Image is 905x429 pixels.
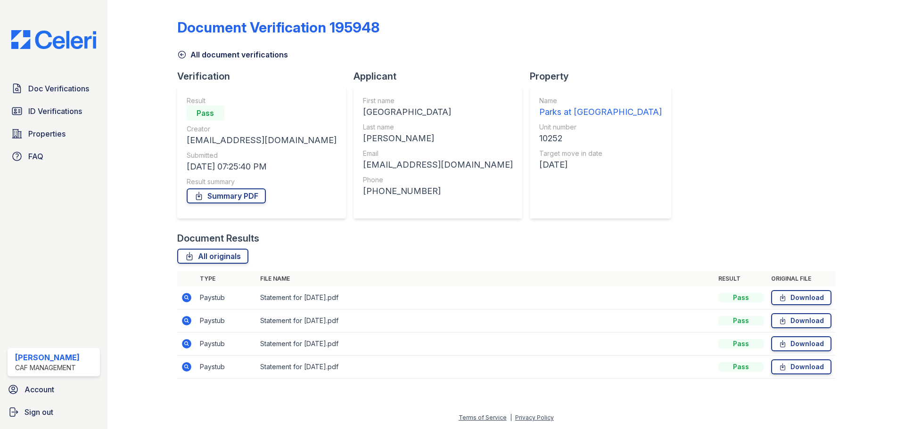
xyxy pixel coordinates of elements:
a: ID Verifications [8,102,100,121]
div: [PHONE_NUMBER] [363,185,513,198]
div: Target move in date [539,149,662,158]
div: Email [363,149,513,158]
th: Type [196,271,256,286]
div: Phone [363,175,513,185]
span: Account [25,384,54,395]
a: All document verifications [177,49,288,60]
a: Download [771,336,831,351]
div: Submitted [187,151,337,160]
span: Sign out [25,406,53,418]
td: Statement for [DATE].pdf [256,309,715,332]
div: Verification [177,70,354,83]
div: Pass [718,362,764,372]
td: Paystub [196,309,256,332]
div: [PERSON_NAME] [15,352,80,363]
a: Privacy Policy [515,414,554,421]
a: Summary PDF [187,188,266,203]
span: ID Verifications [28,105,82,117]
div: Applicant [354,70,530,83]
a: Terms of Service [459,414,507,421]
div: Document Verification 195948 [177,19,379,36]
div: [DATE] 07:25:40 PM [187,160,337,173]
div: | [510,414,512,421]
div: Last name [363,122,513,132]
a: All originals [177,249,248,264]
a: Properties [8,124,100,143]
th: Result [715,271,767,286]
div: Pass [187,105,224,121]
a: Account [4,380,104,399]
div: CAF Management [15,363,80,372]
div: [EMAIL_ADDRESS][DOMAIN_NAME] [187,134,337,147]
span: FAQ [28,151,43,162]
span: Doc Verifications [28,83,89,94]
div: Result [187,96,337,105]
div: Result summary [187,177,337,186]
span: Properties [28,128,66,139]
div: Unit number [539,122,662,132]
div: Pass [718,339,764,348]
div: First name [363,96,513,105]
td: Paystub [196,356,256,379]
div: Document Results [177,232,259,245]
th: Original file [767,271,835,286]
div: Pass [718,293,764,302]
div: Property [530,70,679,83]
a: Name Parks at [GEOGRAPHIC_DATA] [539,96,662,119]
div: [PERSON_NAME] [363,132,513,145]
div: Name [539,96,662,105]
td: Statement for [DATE].pdf [256,356,715,379]
td: Paystub [196,332,256,356]
td: Statement for [DATE].pdf [256,332,715,356]
th: File name [256,271,715,286]
div: Creator [187,124,337,134]
div: [EMAIL_ADDRESS][DOMAIN_NAME] [363,158,513,171]
a: Download [771,290,831,305]
a: FAQ [8,147,100,166]
div: [DATE] [539,158,662,171]
a: Sign out [4,403,104,421]
div: Pass [718,316,764,325]
img: CE_Logo_Blue-a8612792a0a2168367f1c8372b55b34899dd931a85d93a1a3d3e32e68fde9ad4.png [4,30,104,49]
td: Paystub [196,286,256,309]
a: Download [771,359,831,374]
div: 10252 [539,132,662,145]
a: Doc Verifications [8,79,100,98]
a: Download [771,313,831,328]
div: Parks at [GEOGRAPHIC_DATA] [539,105,662,119]
td: Statement for [DATE].pdf [256,286,715,309]
div: [GEOGRAPHIC_DATA] [363,105,513,119]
